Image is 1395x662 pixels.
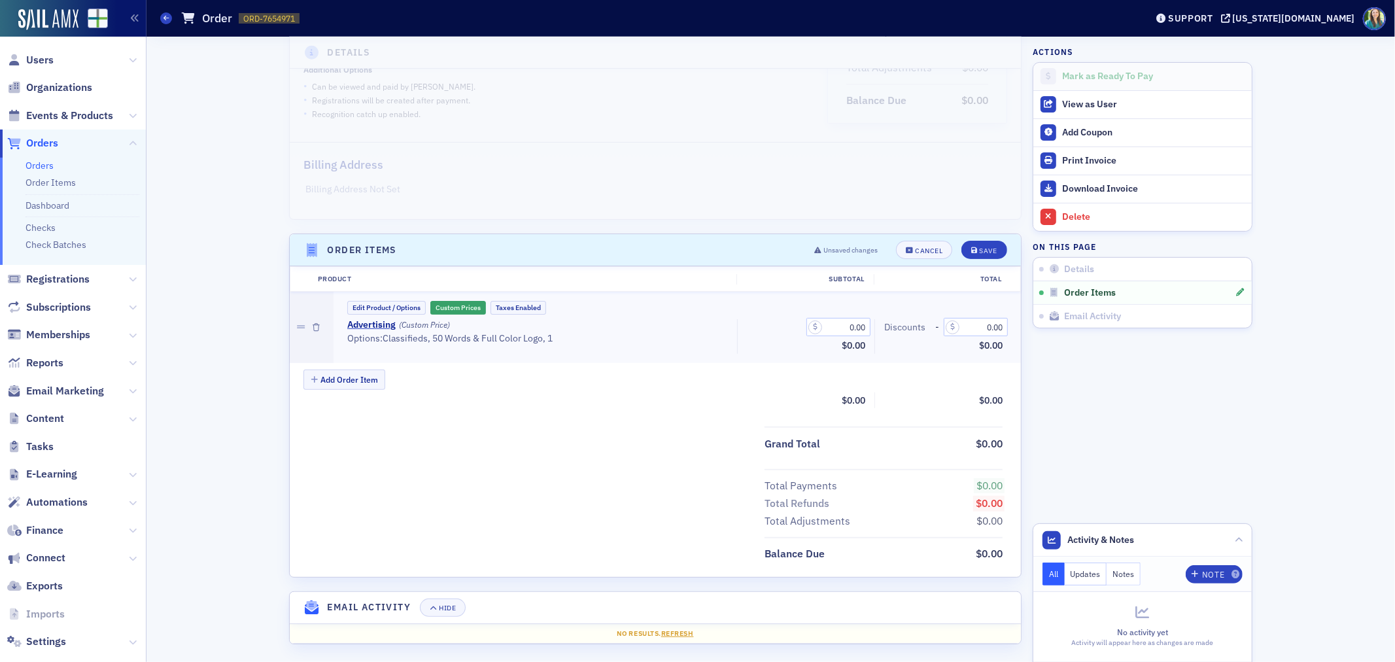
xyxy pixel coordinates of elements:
span: $0.00 [842,340,865,351]
a: Email Marketing [7,384,104,398]
a: Events & Products [7,109,113,123]
a: Memberships [7,328,90,342]
button: Note [1186,565,1243,584]
a: Registrations [7,272,90,287]
button: Add Order Item [303,370,386,390]
span: - [935,321,939,334]
span: Details [1065,264,1095,275]
div: [US_STATE][DOMAIN_NAME] [1233,12,1355,24]
span: Finance [26,523,63,538]
button: [US_STATE][DOMAIN_NAME] [1221,14,1360,23]
a: Imports [7,607,65,621]
h4: Email Activity [328,601,411,614]
a: Connect [7,551,65,565]
a: Reports [7,356,63,370]
img: SailAMX [18,9,78,30]
span: Profile [1363,7,1386,30]
div: View as User [1062,99,1245,111]
div: Print Invoice [1062,155,1245,167]
a: Content [7,411,64,426]
span: • [303,107,307,120]
a: Users [7,53,54,67]
h2: Billing Address [303,156,383,173]
a: Finance [7,523,63,538]
div: Add Coupon [1062,127,1245,139]
span: $0.00 [976,496,1003,510]
span: $0.00 [976,479,1003,492]
button: Save [961,241,1007,259]
a: Settings [7,635,66,649]
span: ORD-7654971 [243,13,295,24]
h1: Order [202,10,232,26]
button: View as User [1033,90,1252,118]
button: Hide [420,599,466,617]
p: Registrations will be created after payment. [312,94,470,106]
a: Checks [26,222,56,234]
button: Taxes Enabled [491,301,546,315]
input: 0.00 [806,318,870,336]
span: Tasks [26,440,54,454]
button: Cancel [896,241,952,259]
img: SailAMX [88,9,108,29]
a: Automations [7,495,88,510]
span: Email Activity [1065,311,1122,322]
button: Updates [1065,563,1107,585]
span: Activity & Notes [1068,533,1135,547]
div: Total Refunds [765,496,829,512]
div: Additional Options [303,65,372,75]
div: Hide [439,604,456,612]
span: Grand Total [765,436,825,452]
a: Organizations [7,80,92,95]
h4: Details [328,46,371,60]
a: Exports [7,579,63,593]
span: $0.00 [961,94,988,107]
span: $0.00 [979,394,1003,406]
span: Organizations [26,80,92,95]
a: View Homepage [78,9,108,31]
a: Advertising [347,319,396,331]
span: Memberships [26,328,90,342]
div: Delete [1062,211,1245,223]
div: Grand Total [765,436,820,452]
span: Automations [26,495,88,510]
div: Activity will appear here as changes are made [1042,638,1243,648]
span: Events & Products [26,109,113,123]
button: Edit Product / Options [347,301,426,315]
span: Total Payments [765,478,842,494]
span: E-Learning [26,467,77,481]
div: Total [874,274,1011,285]
a: Orders [7,136,58,150]
button: Add Coupon [1033,118,1252,147]
a: Orders [26,160,54,171]
div: Options: Classifieds, 50 Words & Full Color Logo, 1 [347,333,728,345]
span: Discounts [884,321,930,334]
span: $0.00 [976,437,1003,450]
span: $0.00 [976,547,1003,560]
span: Users [26,53,54,67]
span: Content [26,411,64,426]
span: Registrations [26,272,90,287]
p: Can be viewed and paid by [PERSON_NAME] . [312,80,475,92]
span: Subscriptions [26,300,91,315]
span: $0.00 [976,514,1003,527]
div: (Custom Price) [399,320,450,330]
div: Download Invoice [1062,183,1245,195]
a: E-Learning [7,467,77,481]
span: Connect [26,551,65,565]
span: Settings [26,635,66,649]
div: No results. [299,629,1012,639]
h4: Order Items [328,243,397,257]
a: Download Invoice [1033,175,1252,203]
a: Print Invoice [1033,147,1252,175]
div: Total Payments [765,478,837,494]
span: Balance Due [765,546,829,562]
div: Save [980,247,997,254]
span: • [303,93,307,107]
span: Unsaved changes [823,245,878,256]
span: Email Marketing [26,384,104,398]
p: Billing Address Not Set [305,183,1005,196]
a: Check Batches [26,239,86,251]
h4: On this page [1033,241,1252,253]
span: Orders [26,136,58,150]
div: Support [1168,12,1213,24]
